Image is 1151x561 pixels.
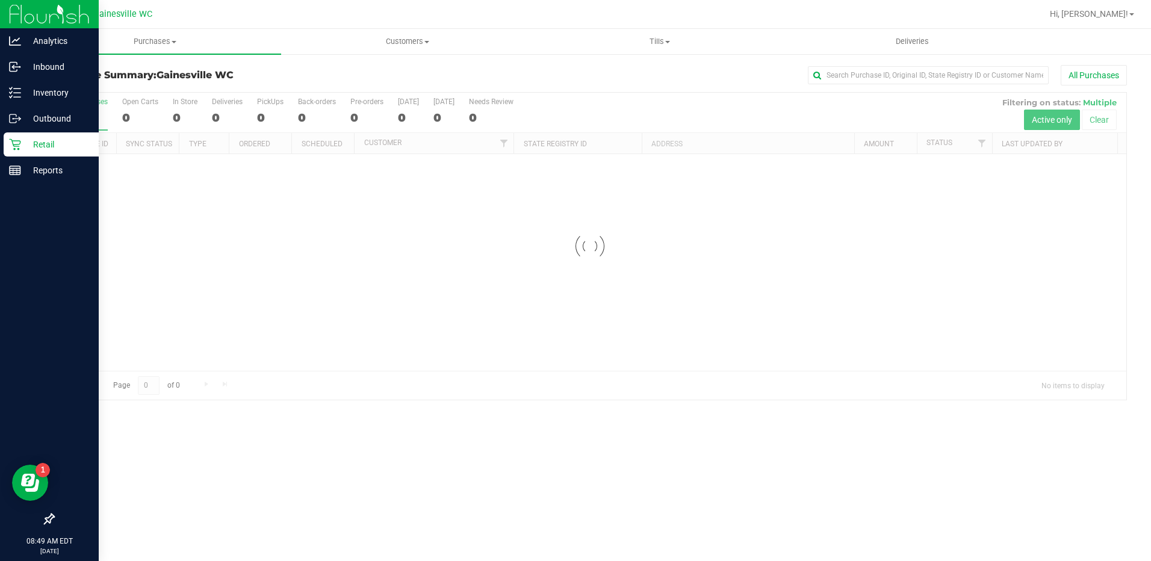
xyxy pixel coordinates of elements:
p: Reports [21,163,93,178]
p: [DATE] [5,547,93,556]
a: Tills [534,29,786,54]
p: Inbound [21,60,93,74]
span: Tills [535,36,786,47]
h3: Purchase Summary: [53,70,411,81]
iframe: Resource center unread badge [36,463,50,477]
p: Retail [21,137,93,152]
a: Deliveries [786,29,1038,54]
a: Customers [281,29,533,54]
inline-svg: Analytics [9,35,21,47]
inline-svg: Outbound [9,113,21,125]
span: Customers [282,36,533,47]
span: Gainesville WC [93,9,152,19]
span: Gainesville WC [157,69,234,81]
input: Search Purchase ID, Original ID, State Registry ID or Customer Name... [808,66,1049,84]
span: Purchases [29,36,281,47]
p: Outbound [21,111,93,126]
span: Hi, [PERSON_NAME]! [1050,9,1128,19]
button: All Purchases [1061,65,1127,85]
p: 08:49 AM EDT [5,536,93,547]
p: Analytics [21,34,93,48]
a: Purchases [29,29,281,54]
span: Deliveries [880,36,945,47]
inline-svg: Reports [9,164,21,176]
p: Inventory [21,85,93,100]
iframe: Resource center [12,465,48,501]
inline-svg: Inbound [9,61,21,73]
inline-svg: Inventory [9,87,21,99]
inline-svg: Retail [9,138,21,150]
